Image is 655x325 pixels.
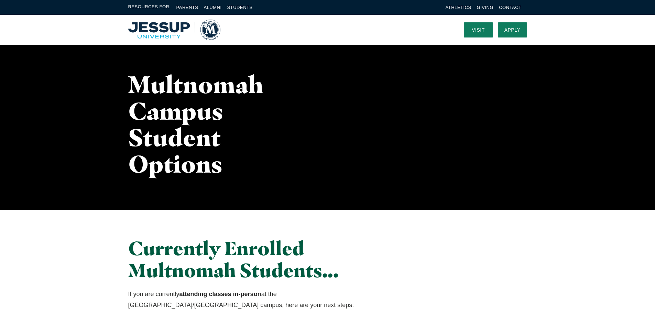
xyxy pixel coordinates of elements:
[128,3,171,11] span: Resources For:
[498,22,527,37] a: Apply
[128,71,287,177] h1: Multnomah Campus Student Options
[477,5,494,10] a: Giving
[179,291,261,297] strong: attending classes in-person
[128,20,220,40] a: Home
[128,20,220,40] img: Multnomah University Logo
[464,22,493,37] a: Visit
[499,5,521,10] a: Contact
[176,5,198,10] a: Parents
[204,5,221,10] a: Alumni
[128,289,390,311] p: If you are currently at the [GEOGRAPHIC_DATA]/[GEOGRAPHIC_DATA] campus, here are your next steps:
[227,5,253,10] a: Students
[128,237,390,282] h2: Currently Enrolled Multnomah Students…
[446,5,471,10] a: Athletics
